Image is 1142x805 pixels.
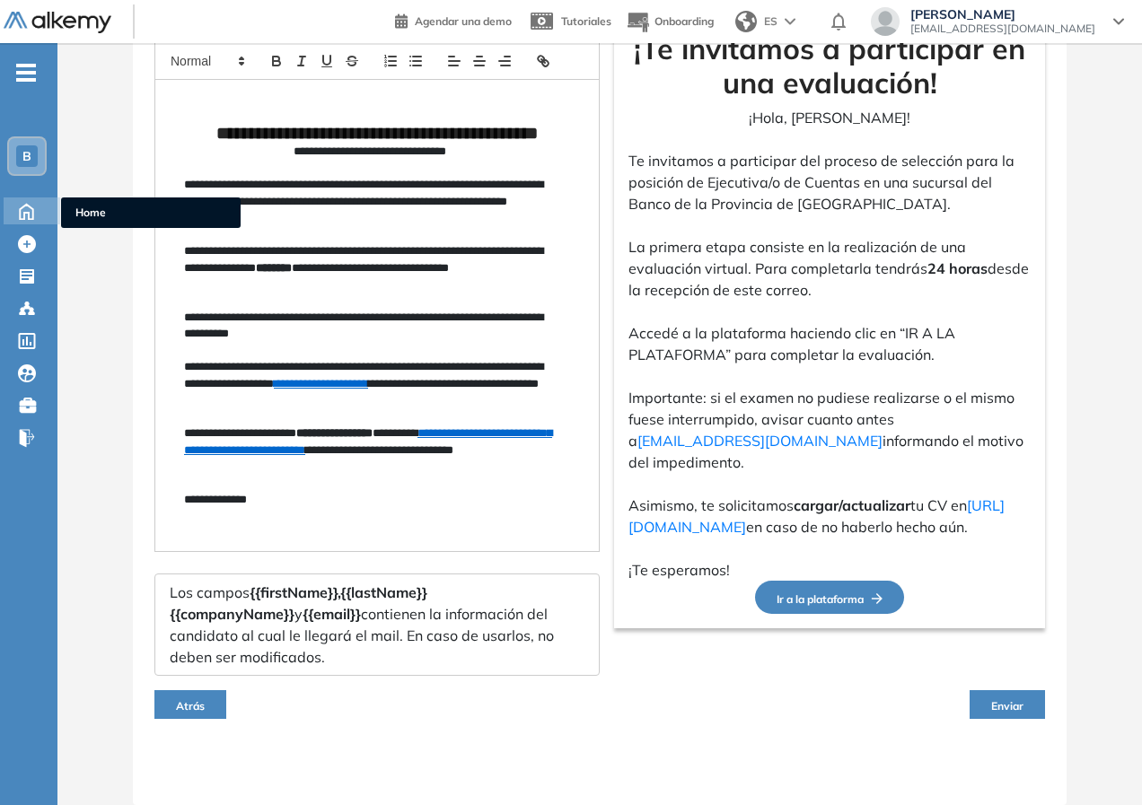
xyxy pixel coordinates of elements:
span: ES [764,13,777,30]
p: ¡Hola, [PERSON_NAME]! [628,107,1031,128]
img: arrow [785,18,795,25]
img: world [735,11,757,32]
img: Flecha [864,593,883,604]
span: B [22,149,31,163]
span: Atrás [176,699,205,713]
p: Te invitamos a participar del proceso de selección para la posición de Ejecutiva/o de Cuentas en ... [628,150,1031,214]
a: [EMAIL_ADDRESS][DOMAIN_NAME] [637,432,883,450]
p: Asimismo, te solicitamos tu CV en en caso de no haberlo hecho aún. [628,494,1031,538]
span: Home [75,205,226,221]
button: Enviar [970,690,1045,719]
span: Tutoriales [561,14,611,28]
p: Importante: si el examen no pudiese realizarse o el mismo fuese interrumpido, avisar cuanto antes... [628,387,1031,473]
p: La primera etapa consiste en la realización de una evaluación virtual. Para completarla tendrás d... [628,236,1031,301]
button: Onboarding [626,3,714,41]
span: Onboarding [654,14,714,28]
button: Atrás [154,690,226,719]
span: {{companyName}} [170,605,294,623]
span: Ir a la plataforma [777,592,883,606]
span: Agendar una demo [415,14,512,28]
strong: cargar/actualizar [794,496,910,514]
button: Ir a la plataformaFlecha [755,581,904,614]
img: Logo [4,12,111,34]
strong: ¡Te invitamos a participar en una evaluación! [634,31,1025,101]
span: [PERSON_NAME] [910,7,1095,22]
a: Agendar una demo [395,9,512,31]
strong: 24 horas [927,259,988,277]
i: - [16,71,36,74]
p: Accedé a la plataforma haciendo clic en “IR A LA PLATAFORMA” para completar la evaluación. [628,322,1031,365]
div: Los campos y contienen la información del candidato al cual le llegará el mail. En caso de usarlo... [154,573,600,676]
span: {{email}} [303,605,361,623]
span: {{firstName}}, [250,583,340,601]
span: {{lastName}} [340,583,427,601]
span: Enviar [991,699,1023,713]
span: [EMAIL_ADDRESS][DOMAIN_NAME] [910,22,1095,36]
p: ¡Te esperamos! [628,559,1031,581]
